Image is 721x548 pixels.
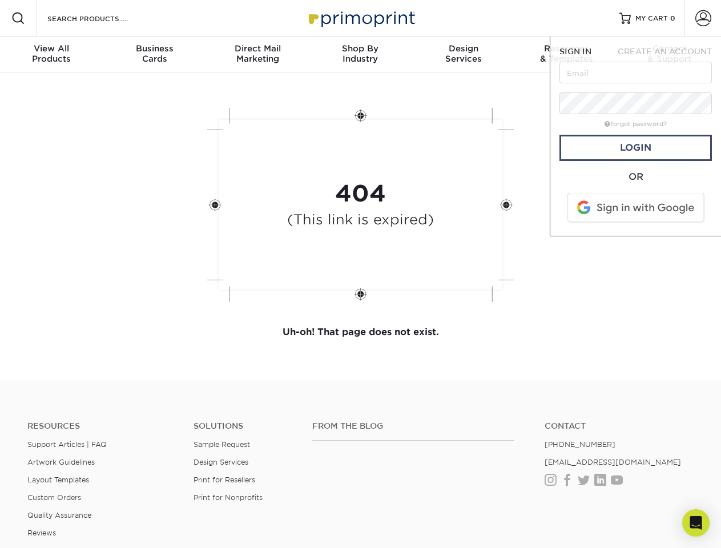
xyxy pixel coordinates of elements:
input: SEARCH PRODUCTS..... [46,11,158,25]
a: Direct MailMarketing [206,37,309,73]
a: [EMAIL_ADDRESS][DOMAIN_NAME] [545,458,681,466]
div: Marketing [206,43,309,64]
a: Contact [545,421,694,431]
a: Artwork Guidelines [27,458,95,466]
span: Shop By [309,43,412,54]
span: SIGN IN [559,47,591,56]
div: & Templates [515,43,618,64]
a: DesignServices [412,37,515,73]
a: Resources& Templates [515,37,618,73]
a: Support Articles | FAQ [27,440,107,449]
h4: Resources [27,421,176,431]
span: Business [103,43,206,54]
a: Sample Request [194,440,250,449]
div: OR [559,170,712,184]
a: BusinessCards [103,37,206,73]
div: Services [412,43,515,64]
span: MY CART [635,14,668,23]
h4: From the Blog [312,421,514,431]
a: Shop ByIndustry [309,37,412,73]
h4: Solutions [194,421,295,431]
span: Resources [515,43,618,54]
a: Design Services [194,458,248,466]
a: forgot password? [605,120,667,128]
span: CREATE AN ACCOUNT [618,47,712,56]
input: Email [559,62,712,83]
span: Design [412,43,515,54]
strong: Uh-oh! That page does not exist. [283,327,439,337]
div: Open Intercom Messenger [682,509,710,537]
span: Direct Mail [206,43,309,54]
img: Primoprint [304,6,418,30]
div: Industry [309,43,412,64]
h4: (This link is expired) [287,212,434,228]
a: Login [559,135,712,161]
div: Cards [103,43,206,64]
a: [PHONE_NUMBER] [545,440,615,449]
span: 0 [670,14,675,22]
strong: 404 [335,180,386,207]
